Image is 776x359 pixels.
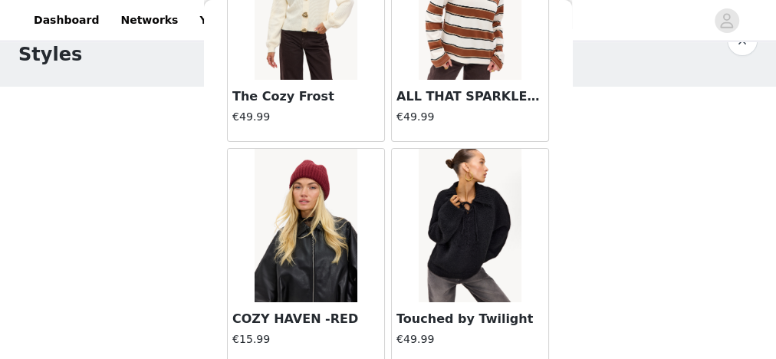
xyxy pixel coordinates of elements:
h3: Touched by Twilight [396,310,544,328]
h4: €49.99 [396,331,544,347]
h4: €49.99 [396,109,544,125]
h4: €49.99 [232,109,380,125]
a: Networks [111,3,187,38]
img: Touched by Twilight [419,149,521,302]
h4: €15.99 [232,331,380,347]
img: COZY HAVEN -RED [255,149,357,302]
h3: COZY HAVEN -RED [232,310,380,328]
div: avatar [719,8,734,33]
a: Dashboard [25,3,108,38]
h1: Styles [18,41,82,68]
a: Your Links [190,3,271,38]
h3: The Cozy Frost [232,87,380,106]
h3: ALL THAT SPARKLES - BROWN [396,87,544,106]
